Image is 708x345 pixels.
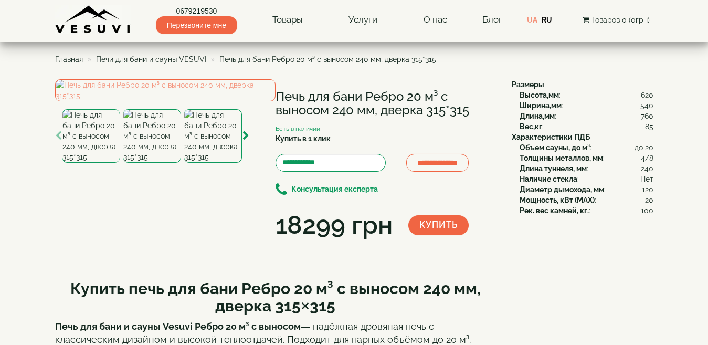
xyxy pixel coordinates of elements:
[520,100,653,111] div: :
[123,109,181,163] img: Печь для бани Ребро 20 м³ с выносом 240 мм, дверка 315*315
[520,90,653,100] div: :
[527,16,537,24] a: UA
[184,109,242,163] img: Печь для бани Ребро 20 м³ с выносом 240 мм, дверка 315*315
[408,215,469,235] button: Купить
[635,142,653,153] span: до 20
[482,14,502,25] a: Блог
[512,80,544,89] b: Размеры
[55,79,276,101] img: Печь для бани Ребро 20 м³ с выносом 240 мм, дверка 315*315
[262,8,313,32] a: Товары
[520,111,653,121] div: :
[156,16,237,34] span: Перезвоните мне
[645,121,653,132] span: 85
[520,184,653,195] div: :
[520,122,542,131] b: Вес,кг
[520,163,653,174] div: :
[62,109,120,163] img: Печь для бани Ребро 20 м³ с выносом 240 мм, дверка 315*315
[156,6,237,16] a: 0679219530
[520,196,595,204] b: Мощность, кВт (MAX)
[645,195,653,205] span: 20
[520,91,559,99] b: Высота,мм
[276,125,320,132] small: Есть в наличии
[520,175,577,183] b: Наличие стекла
[276,133,331,144] label: Купить в 1 клик
[413,8,458,32] a: О нас
[641,111,653,121] span: 760
[55,321,301,332] strong: Печь для бани и сауны Vesuvi Ребро 20 м³ с выносом
[520,206,589,215] b: Рек. вес камней, кг.
[520,164,587,173] b: Длина туннеля, мм
[55,5,131,34] img: Завод VESUVI
[579,14,653,26] button: Товаров 0 (0грн)
[520,142,653,153] div: :
[276,207,393,243] div: 18299 грн
[591,16,650,24] span: Товаров 0 (0грн)
[520,101,562,110] b: Ширина,мм
[641,205,653,216] span: 100
[219,55,436,64] span: Печь для бани Ребро 20 м³ с выносом 240 мм, дверка 315*315
[641,90,653,100] span: 620
[520,112,555,120] b: Длина,мм
[276,90,496,118] h1: Печь для бани Ребро 20 м³ с выносом 240 мм, дверка 315*315
[520,143,590,152] b: Объем сауны, до м³
[641,163,653,174] span: 240
[640,174,653,184] span: Нет
[291,185,378,194] b: Консультация експерта
[520,121,653,132] div: :
[542,16,552,24] a: RU
[640,100,653,111] span: 540
[512,133,590,141] b: Характеристики ПДБ
[520,154,603,162] b: Толщины металлов, мм
[641,153,653,163] span: 4/8
[96,55,206,64] a: Печи для бани и сауны VESUVI
[520,205,653,216] div: :
[520,174,653,184] div: :
[70,279,481,315] strong: Купить печь для бани Ребро 20 м³ с выносом 240 мм, дверка 315×315
[55,55,83,64] a: Главная
[338,8,388,32] a: Услуги
[520,185,604,194] b: Диаметр дымохода, мм
[642,184,653,195] span: 120
[520,195,653,205] div: :
[520,153,653,163] div: :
